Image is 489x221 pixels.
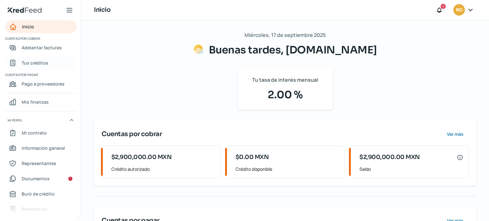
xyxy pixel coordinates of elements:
button: Ver más [442,128,469,141]
a: Mis finanzas [5,96,77,108]
h1: Inicio [94,5,110,15]
a: Inicio [5,20,77,33]
span: Buenas tardes, [DOMAIN_NAME] [209,44,377,56]
span: Mi perfil [8,117,22,123]
span: $2,900,000.00 MXN [359,153,420,162]
a: Pago a proveedores [5,78,77,90]
span: 2.00 % [245,87,325,102]
span: Crédito autorizado [111,165,215,173]
span: $0.00 MXN [236,153,269,162]
span: Mis finanzas [22,98,49,106]
span: Cuentas por cobrar [5,36,76,41]
span: Documentos [22,175,50,183]
a: Buró de crédito [5,188,77,200]
span: Inicio [22,23,34,31]
img: Saludos [194,44,204,54]
a: Documentos [5,172,77,185]
span: Saldo [359,165,463,173]
span: Cuentas por pagar [5,72,76,78]
span: Cuentas por cobrar [102,129,162,139]
span: Crédito disponible [236,165,339,173]
span: 1 [443,3,444,9]
span: Información general [22,144,65,152]
span: $2,900,000.00 MXN [111,153,172,162]
span: RO [456,6,462,14]
span: Tu tasa de interés mensual [252,75,318,85]
span: Referencias [22,205,47,213]
span: Adelantar facturas [22,44,62,52]
a: Referencias [5,203,77,216]
a: Adelantar facturas [5,41,77,54]
a: Representantes [5,157,77,170]
a: Información general [5,142,77,155]
span: Mi contrato [22,129,47,137]
a: Mi contrato [5,127,77,139]
span: Tus créditos [22,59,48,67]
span: Ver más [447,132,464,136]
span: Pago a proveedores [22,80,65,88]
a: Tus créditos [5,57,77,69]
span: Miércoles, 17 de septiembre 2025 [244,31,326,40]
span: Buró de crédito [22,190,55,198]
span: Representantes [22,159,56,167]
